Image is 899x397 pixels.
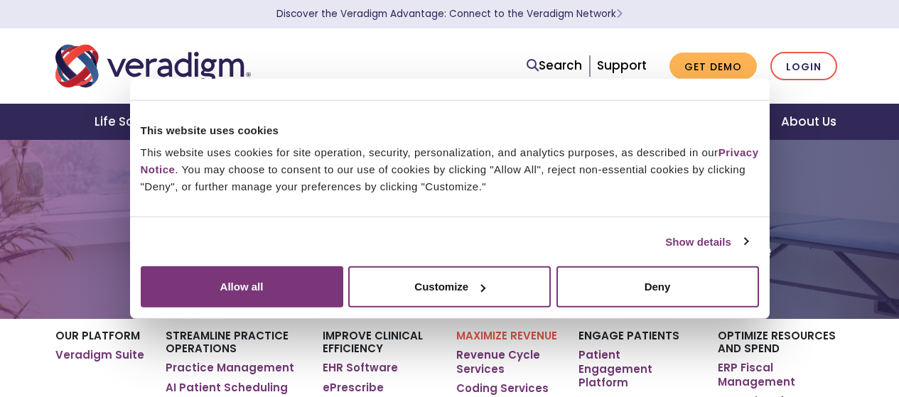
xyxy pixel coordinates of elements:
[55,348,144,362] a: Veradigm Suite
[770,52,837,81] a: Login
[77,104,195,140] a: Life Sciences
[276,7,623,21] a: Discover the Veradigm Advantage: Connect to the Veradigm NetworkLearn More
[456,381,549,396] a: Coding Services
[669,53,757,80] a: Get Demo
[597,57,647,74] a: Support
[141,146,759,175] a: Privacy Notice
[556,266,759,308] button: Deny
[718,361,844,388] a: ERP Fiscal Management
[665,233,748,250] a: Show details
[764,104,854,140] a: About Us
[616,7,623,21] span: Learn More
[141,144,759,195] div: This website uses cookies for site operation, security, personalization, and analytics purposes, ...
[527,56,582,75] a: Search
[141,266,343,308] button: Allow all
[55,43,251,89] img: Veradigm logo
[323,381,384,395] a: ePrescribe
[166,361,294,375] a: Practice Management
[578,348,696,390] a: Patient Engagement Platform
[166,381,288,395] a: AI Patient Scheduling
[348,266,551,308] button: Customize
[456,348,557,376] a: Revenue Cycle Services
[141,121,759,138] div: This website uses cookies
[323,361,398,375] a: EHR Software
